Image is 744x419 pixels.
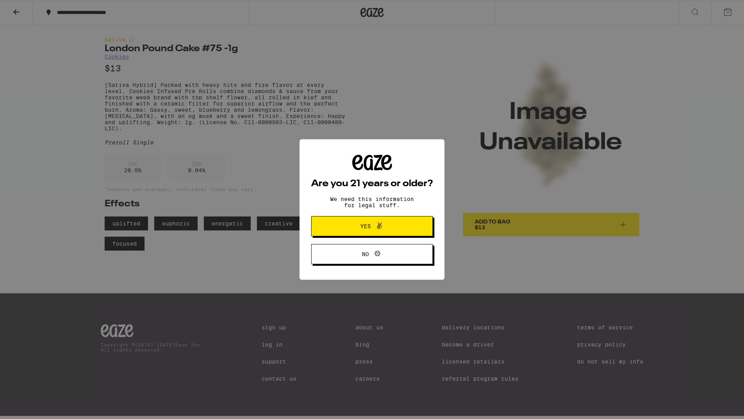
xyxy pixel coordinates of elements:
span: Yes [360,223,371,229]
span: No [362,251,369,257]
p: We need this information for legal stuff. [324,196,420,208]
button: Yes [311,216,433,236]
button: No [311,244,433,264]
h2: Are you 21 years or older? [311,179,433,189]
